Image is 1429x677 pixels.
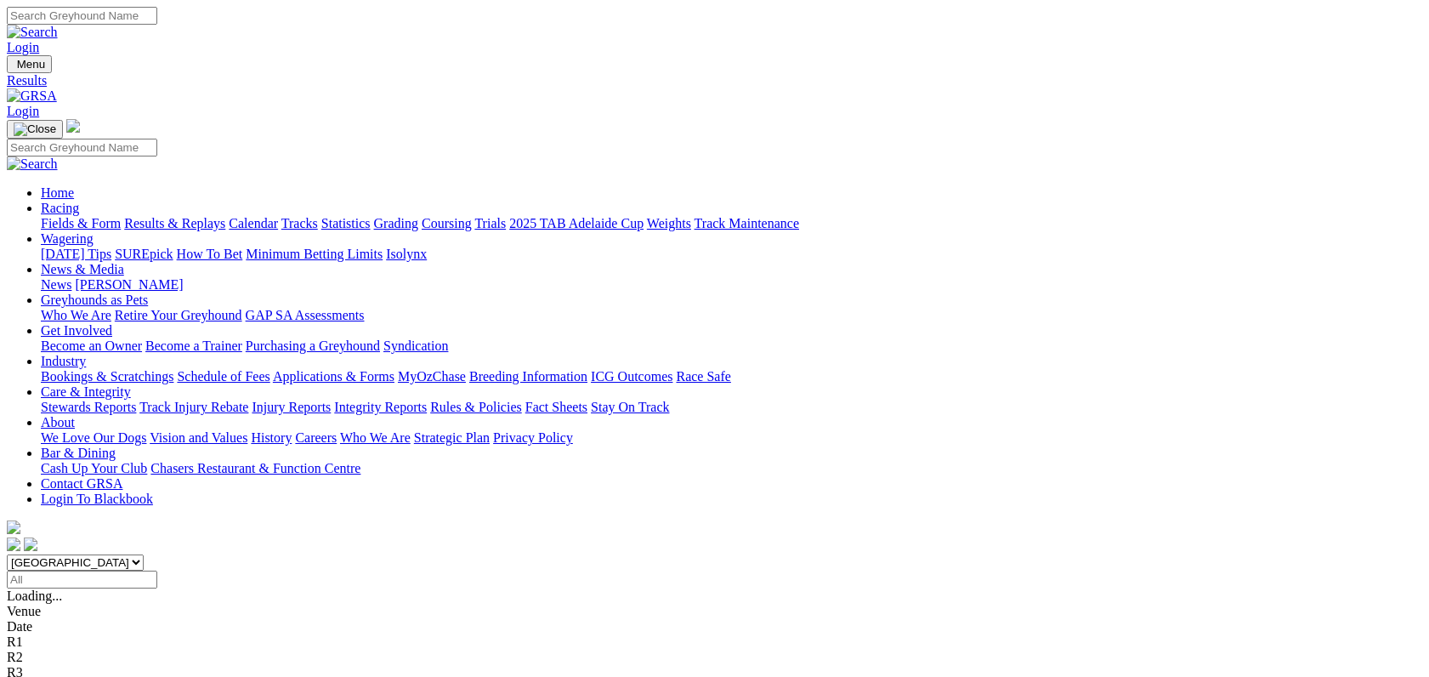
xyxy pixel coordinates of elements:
a: Race Safe [676,369,730,384]
div: Date [7,619,1422,634]
a: 2025 TAB Adelaide Cup [509,216,644,230]
div: Get Involved [41,338,1422,354]
a: Get Involved [41,323,112,338]
a: Schedule of Fees [177,369,269,384]
input: Select date [7,571,157,589]
a: Racing [41,201,79,215]
a: Home [41,185,74,200]
a: Statistics [321,216,371,230]
a: [PERSON_NAME] [75,277,183,292]
a: Isolynx [386,247,427,261]
a: SUREpick [115,247,173,261]
a: Stay On Track [591,400,669,414]
a: Login To Blackbook [41,492,153,506]
a: Track Maintenance [695,216,799,230]
a: Applications & Forms [273,369,394,384]
a: Syndication [383,338,448,353]
div: About [41,430,1422,446]
a: ICG Outcomes [591,369,672,384]
div: R1 [7,634,1422,650]
a: Who We Are [340,430,411,445]
a: Minimum Betting Limits [246,247,383,261]
a: Grading [374,216,418,230]
a: Vision and Values [150,430,247,445]
img: Close [14,122,56,136]
img: Search [7,156,58,172]
a: Breeding Information [469,369,587,384]
a: Wagering [41,231,94,246]
a: Trials [474,216,506,230]
img: logo-grsa-white.png [66,119,80,133]
div: Care & Integrity [41,400,1422,415]
a: Weights [647,216,691,230]
a: Stewards Reports [41,400,136,414]
a: We Love Our Dogs [41,430,146,445]
div: Industry [41,369,1422,384]
img: logo-grsa-white.png [7,521,20,534]
a: Chasers Restaurant & Function Centre [150,461,360,475]
a: Results & Replays [124,216,225,230]
img: twitter.svg [24,538,37,551]
input: Search [7,139,157,156]
a: Fields & Form [41,216,121,230]
a: Login [7,104,39,118]
a: Greyhounds as Pets [41,293,148,307]
div: Racing [41,216,1422,231]
div: Wagering [41,247,1422,262]
a: GAP SA Assessments [246,308,365,322]
div: News & Media [41,277,1422,293]
a: Become a Trainer [145,338,242,353]
a: Tracks [281,216,318,230]
button: Toggle navigation [7,120,63,139]
a: Login [7,40,39,54]
a: [DATE] Tips [41,247,111,261]
a: Who We Are [41,308,111,322]
span: Menu [17,58,45,71]
a: Fact Sheets [525,400,587,414]
a: Become an Owner [41,338,142,353]
a: Injury Reports [252,400,331,414]
img: GRSA [7,88,57,104]
a: Industry [41,354,86,368]
div: R2 [7,650,1422,665]
img: facebook.svg [7,538,20,551]
a: Privacy Policy [493,430,573,445]
a: Calendar [229,216,278,230]
a: Bar & Dining [41,446,116,460]
a: History [251,430,292,445]
a: Cash Up Your Club [41,461,147,475]
div: Greyhounds as Pets [41,308,1422,323]
span: Loading... [7,589,62,603]
a: Care & Integrity [41,384,131,399]
a: Rules & Policies [430,400,522,414]
a: News & Media [41,262,124,276]
a: Retire Your Greyhound [115,308,242,322]
div: Bar & Dining [41,461,1422,476]
a: Track Injury Rebate [139,400,248,414]
a: MyOzChase [398,369,466,384]
a: Integrity Reports [334,400,427,414]
a: Contact GRSA [41,476,122,491]
a: Purchasing a Greyhound [246,338,380,353]
a: About [41,415,75,430]
input: Search [7,7,157,25]
a: News [41,277,71,292]
a: Coursing [422,216,472,230]
img: Search [7,25,58,40]
button: Toggle navigation [7,55,52,73]
a: Strategic Plan [414,430,490,445]
a: Careers [295,430,337,445]
a: Results [7,73,1422,88]
a: Bookings & Scratchings [41,369,173,384]
div: Venue [7,604,1422,619]
a: How To Bet [177,247,243,261]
